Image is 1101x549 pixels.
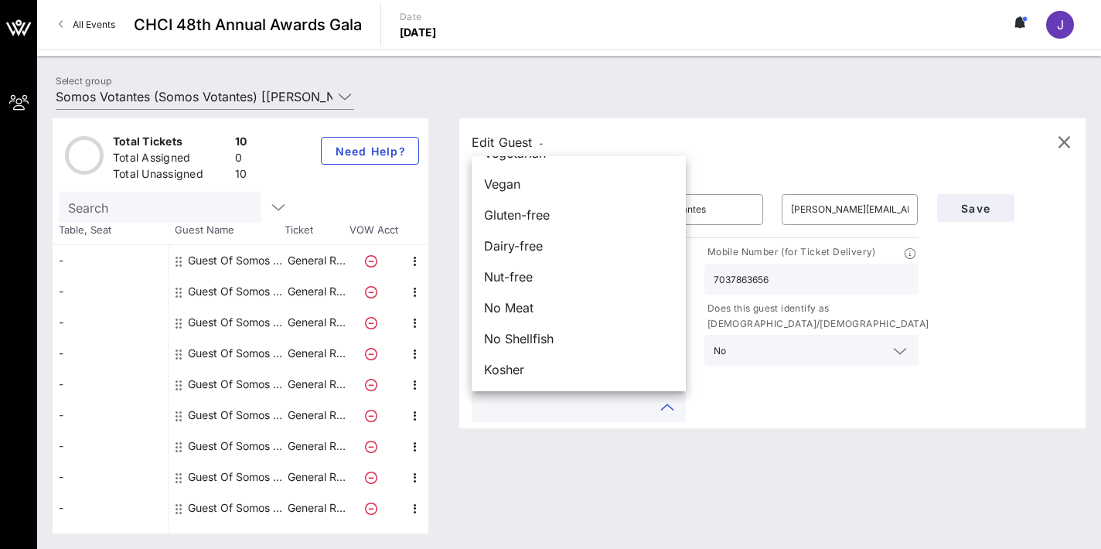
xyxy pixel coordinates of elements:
[53,276,169,307] div: -
[400,25,437,40] p: [DATE]
[484,360,524,379] span: Kosher
[791,197,908,222] input: Email*
[321,137,419,165] button: Need Help?
[285,462,347,493] p: General R…
[188,338,285,369] div: Guest Of Somos Votantes
[53,369,169,400] div: -
[73,19,115,30] span: All Events
[346,223,401,238] span: VOW Acct
[53,338,169,369] div: -
[188,276,285,307] div: Guest Of Somos Votantes
[188,462,285,493] div: Guest Of Somos Votantes
[235,134,247,153] div: 10
[235,166,247,186] div: 10
[285,369,347,400] p: General R…
[472,131,544,153] div: Edit Guest
[484,206,550,224] span: Gluten-free
[113,166,229,186] div: Total Unassigned
[704,335,919,366] div: No
[53,307,169,338] div: -
[484,329,554,348] span: No Shellfish
[484,175,520,193] span: Vegan
[704,244,876,261] p: Mobile Number (for Ticket Delivery)
[484,237,543,255] span: Dairy-free
[285,307,347,338] p: General R…
[188,431,285,462] div: Guest Of Somos Votantes
[169,223,285,238] span: Guest Name
[113,134,229,153] div: Total Tickets
[285,431,347,462] p: General R…
[704,301,934,332] p: Does this guest identify as [DEMOGRAPHIC_DATA]/[DEMOGRAPHIC_DATA]?
[53,245,169,276] div: -
[949,202,1002,215] span: Save
[285,400,347,431] p: General R…
[188,245,285,276] div: Guest Of Somos Votantes
[285,245,347,276] p: General R…
[1046,11,1074,39] div: J
[56,75,111,87] label: Select group
[49,12,124,37] a: All Events
[235,150,247,169] div: 0
[285,338,347,369] p: General R…
[53,493,169,523] div: -
[134,13,362,36] span: CHCI 48th Annual Awards Gala
[188,400,285,431] div: Guest Of Somos Votantes
[484,268,533,286] span: Nut-free
[53,462,169,493] div: -
[937,194,1014,222] button: Save
[53,431,169,462] div: -
[188,307,285,338] div: Guest Of Somos Votantes
[188,369,285,400] div: Guest Of Somos Votantes
[285,493,347,523] p: General R…
[334,145,406,158] span: Need Help?
[285,276,347,307] p: General R…
[484,298,533,317] span: No Meat
[400,9,437,25] p: Date
[113,150,229,169] div: Total Assigned
[53,223,169,238] span: Table, Seat
[188,493,285,523] div: Guest Of Somos Votantes
[53,400,169,431] div: -
[539,138,544,149] span: -
[636,197,753,222] input: Last Name*
[1057,17,1064,32] span: J
[285,223,346,238] span: Ticket
[714,346,726,356] div: No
